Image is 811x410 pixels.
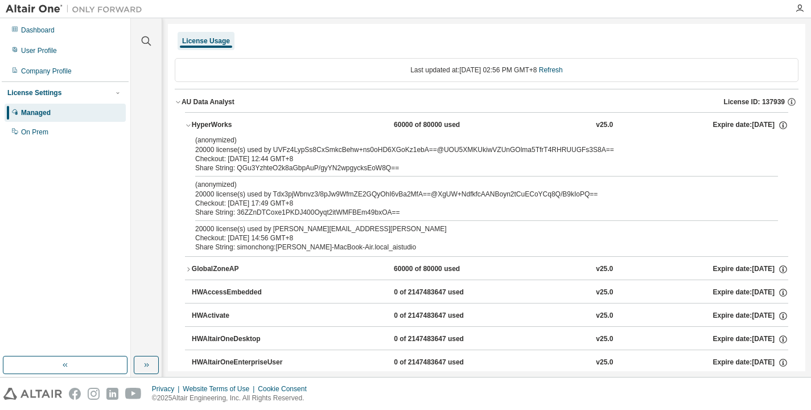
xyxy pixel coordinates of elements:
[88,388,100,400] img: instagram.svg
[152,393,314,403] p: © 2025 Altair Engineering, Inc. All Rights Reserved.
[258,384,313,393] div: Cookie Consent
[182,36,230,46] div: License Usage
[125,388,142,400] img: youtube.svg
[21,108,51,117] div: Managed
[596,311,613,321] div: v25.0
[182,97,234,106] div: AU Data Analyst
[713,120,788,130] div: Expire date: [DATE]
[596,334,613,345] div: v25.0
[192,280,788,305] button: HWAccessEmbedded0 of 2147483647 usedv25.0Expire date:[DATE]
[713,334,788,345] div: Expire date: [DATE]
[21,128,48,137] div: On Prem
[724,97,785,106] span: License ID: 137939
[195,199,751,208] div: Checkout: [DATE] 17:49 GMT+8
[192,334,294,345] div: HWAltairOneDesktop
[175,89,798,114] button: AU Data AnalystLicense ID: 137939
[195,136,751,145] p: (anonymized)
[6,3,148,15] img: Altair One
[713,288,788,298] div: Expire date: [DATE]
[195,180,751,199] div: 20000 license(s) used by Tdx3pjWbnvz3/8pJw9WfmZE2GQyOhI6vBa2MfA==@XgUW+NdfkfcAANBoyn2tCuECoYCq8Q/...
[192,288,294,298] div: HWAccessEmbedded
[69,388,81,400] img: facebook.svg
[394,120,496,130] div: 60000 of 80000 used
[195,243,751,252] div: Share String: simonchong:[PERSON_NAME]-MacBook-Air.local_aistudio
[596,358,613,368] div: v25.0
[596,264,613,274] div: v25.0
[195,163,751,173] div: Share String: QGu3YzhteO2k8aGbpAuP/gyYN2wpgycksEoW8Q==
[21,67,72,76] div: Company Profile
[106,388,118,400] img: linkedin.svg
[394,288,496,298] div: 0 of 2147483647 used
[596,288,613,298] div: v25.0
[195,208,751,217] div: Share String: 36ZZnDTCoxe1PKDJ400Oyqt2itWMFBEm49bxOA==
[713,311,788,321] div: Expire date: [DATE]
[713,358,788,368] div: Expire date: [DATE]
[394,311,496,321] div: 0 of 2147483647 used
[7,88,61,97] div: License Settings
[195,224,751,233] div: 20000 license(s) used by [PERSON_NAME][EMAIL_ADDRESS][PERSON_NAME]
[183,384,258,393] div: Website Terms of Use
[192,350,788,375] button: HWAltairOneEnterpriseUser0 of 2147483647 usedv25.0Expire date:[DATE]
[192,264,294,274] div: GlobalZoneAP
[192,120,294,130] div: HyperWorks
[192,304,788,329] button: HWActivate0 of 2147483647 usedv25.0Expire date:[DATE]
[195,136,751,154] div: 20000 license(s) used by UVFz4LypSs8CxSmkcBehw+ns0oHD6XGoKz1ebA==@UOU5XMKUkiwVZUnGOlma5TfrT4RHRUU...
[152,384,183,393] div: Privacy
[175,58,798,82] div: Last updated at: [DATE] 02:56 PM GMT+8
[195,233,751,243] div: Checkout: [DATE] 14:56 GMT+8
[596,120,613,130] div: v25.0
[21,26,55,35] div: Dashboard
[185,257,788,282] button: GlobalZoneAP60000 of 80000 usedv25.0Expire date:[DATE]
[394,358,496,368] div: 0 of 2147483647 used
[539,66,563,74] a: Refresh
[195,180,751,190] p: (anonymized)
[192,358,294,368] div: HWAltairOneEnterpriseUser
[3,388,62,400] img: altair_logo.svg
[713,264,788,274] div: Expire date: [DATE]
[192,311,294,321] div: HWActivate
[195,154,751,163] div: Checkout: [DATE] 12:44 GMT+8
[185,113,788,138] button: HyperWorks60000 of 80000 usedv25.0Expire date:[DATE]
[394,334,496,345] div: 0 of 2147483647 used
[394,264,496,274] div: 60000 of 80000 used
[192,327,788,352] button: HWAltairOneDesktop0 of 2147483647 usedv25.0Expire date:[DATE]
[21,46,57,55] div: User Profile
